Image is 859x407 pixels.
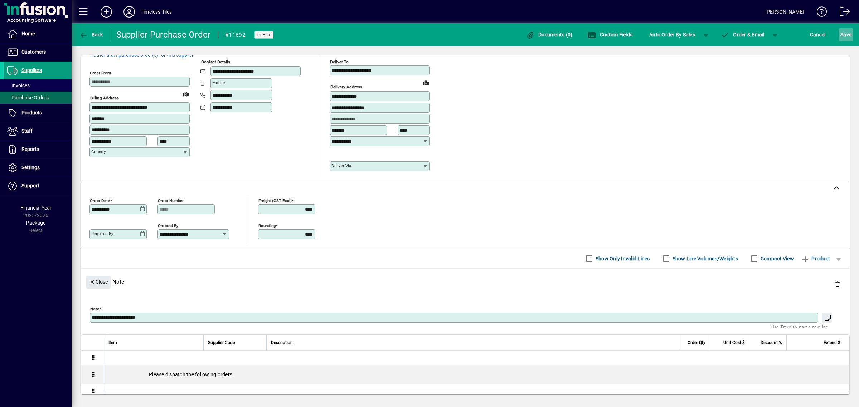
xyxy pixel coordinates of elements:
button: Profile [118,5,141,18]
span: Order & Email [721,32,765,38]
span: Home [21,31,35,36]
span: Supplier Code [208,339,235,347]
mat-label: Mobile [212,80,225,85]
a: Reports [4,141,72,158]
mat-label: Note [90,306,99,311]
span: Reports [21,146,39,152]
span: Unit Cost $ [723,339,745,347]
a: View on map [420,77,432,88]
span: Invoices [7,83,30,88]
mat-label: Order from [90,70,111,75]
mat-label: Deliver To [330,59,349,64]
div: Please dispatch the following orders [104,365,849,384]
button: Close [86,276,111,289]
label: Show Only Invalid Lines [594,255,650,262]
a: Knowledge Base [811,1,827,25]
span: Back [79,32,103,38]
button: Save [839,28,853,41]
mat-label: Freight (GST excl) [258,198,292,203]
a: Purchase Orders [4,92,72,104]
app-page-header-button: Delete [829,281,846,287]
button: Order & Email [717,28,768,41]
span: Customers [21,49,46,55]
button: Cancel [808,28,828,41]
button: Custom Fields [586,28,634,41]
app-page-header-button: Back [72,28,111,41]
button: Auto Order By Sales [646,28,699,41]
a: Staff [4,122,72,140]
span: Package [26,220,45,226]
a: View on map [180,88,191,99]
span: Discount % [761,339,782,347]
mat-hint: Use 'Enter' to start a new line [772,323,828,331]
div: Supplier Purchase Order [116,29,211,40]
span: Product [801,253,830,264]
span: Custom Fields [587,32,632,38]
a: Products [4,104,72,122]
a: Invoices [4,79,72,92]
span: Staff [21,128,33,134]
mat-label: Rounding [258,223,276,228]
span: Cancel [810,29,826,40]
span: Order Qty [688,339,705,347]
button: Delete [829,276,846,293]
div: Note [81,269,850,295]
span: Extend $ [824,339,840,347]
a: Support [4,177,72,195]
a: Customers [4,43,72,61]
mat-label: Required by [91,231,113,236]
span: Draft [257,33,271,37]
span: Purchase Orders [7,95,49,100]
span: ave [840,29,851,40]
div: [PERSON_NAME] [765,6,804,18]
span: Close [89,276,108,288]
a: Logout [834,1,850,25]
mat-label: Order date [90,198,110,203]
span: Support [21,183,39,188]
a: Settings [4,159,72,177]
button: Product [797,252,834,265]
button: Documents (0) [524,28,574,41]
span: Products [21,110,42,116]
span: Suppliers [21,67,42,73]
span: Documents (0) [526,32,573,38]
label: Compact View [759,255,794,262]
span: Settings [21,165,40,170]
mat-label: Deliver via [331,163,351,168]
span: Item [108,339,117,347]
div: #11692 [225,29,246,41]
button: Back [77,28,105,41]
span: Description [271,339,293,347]
span: Auto Order By Sales [649,29,695,40]
button: Add [95,5,118,18]
div: Timeless Tiles [141,6,172,18]
a: Home [4,25,72,43]
mat-label: Ordered by [158,223,178,228]
app-page-header-button: Close [84,278,112,285]
span: Financial Year [20,205,52,211]
mat-label: Country [91,149,106,154]
label: Show Line Volumes/Weights [671,255,738,262]
mat-label: Order number [158,198,184,203]
span: S [840,32,843,38]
